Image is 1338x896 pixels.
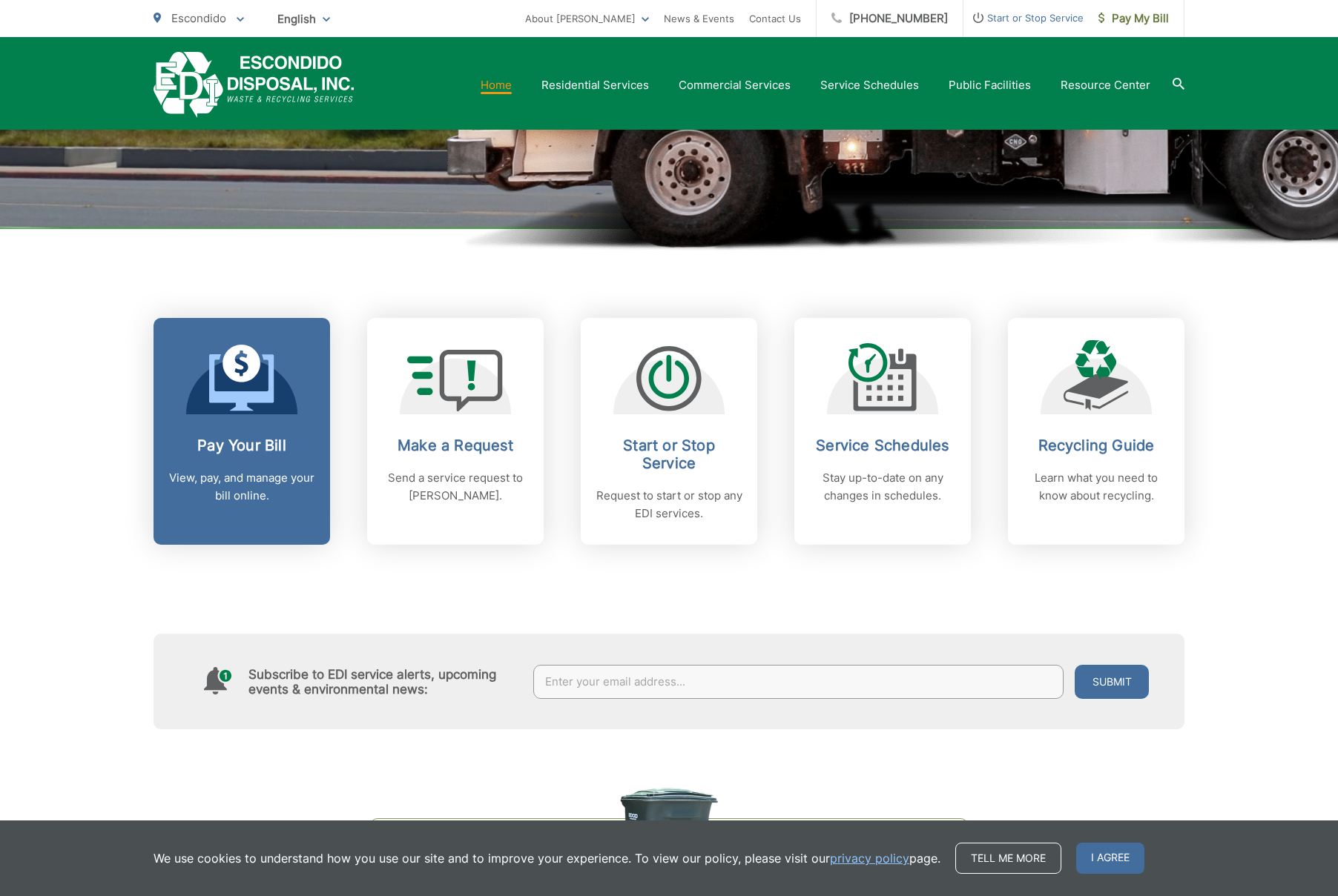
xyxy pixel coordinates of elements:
[1023,469,1170,505] p: Learn what you need to know about recycling.
[168,469,315,505] p: View, pay, and manage your bill online.
[596,437,742,472] h2: Start or Stop Service
[596,487,742,522] p: Request to start or stop any EDI services.
[809,437,956,454] h2: Service Schedules
[367,318,544,545] a: Make a Request Send a service request to [PERSON_NAME].
[679,76,791,94] a: Commercial Services
[949,76,1031,94] a: Public Facilities
[664,10,734,27] a: News & Events
[1008,318,1184,545] a: Recycling Guide Learn what you need to know about recycling.
[809,469,956,505] p: Stay up-to-date on any changes in schedules.
[266,6,341,32] span: English
[533,665,1064,699] input: Enter your email address...
[171,11,226,25] span: Escondido
[820,76,919,94] a: Service Schedules
[1061,76,1150,94] a: Resource Center
[1023,437,1170,454] h2: Recycling Guide
[154,318,330,545] a: Pay Your Bill View, pay, and manage your bill online.
[481,76,512,94] a: Home
[749,10,801,27] a: Contact Us
[154,52,355,118] a: EDCD logo. Return to the homepage.
[541,76,649,94] a: Residential Services
[168,437,315,454] h2: Pay Your Bill
[525,10,649,27] a: About [PERSON_NAME]
[382,437,529,454] h2: Make a Request
[955,843,1061,874] a: Tell me more
[382,469,529,505] p: Send a service request to [PERSON_NAME].
[1098,10,1169,27] span: Pay My Bill
[794,318,971,545] a: Service Schedules Stay up-to-date on any changes in schedules.
[248,667,518,697] h4: Subscribe to EDI service alerts, upcoming events & environmental news:
[154,849,940,867] p: We use cookies to understand how you use our site and to improve your experience. To view our pol...
[830,849,909,867] a: privacy policy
